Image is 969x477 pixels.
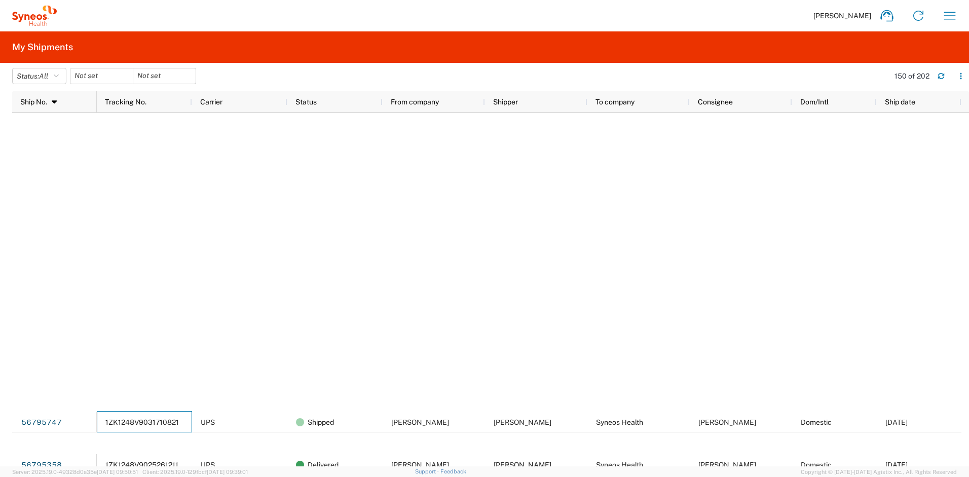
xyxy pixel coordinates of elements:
[885,418,908,426] span: 09/11/2025
[201,418,215,426] span: UPS
[493,98,518,106] span: Shipper
[885,461,908,469] span: 09/11/2025
[595,98,635,106] span: To company
[105,418,179,426] span: 1ZK1248V9031710821
[698,98,733,106] span: Consignee
[801,467,957,476] span: Copyright © [DATE]-[DATE] Agistix Inc., All Rights Reserved
[698,418,756,426] span: Ayman Abboud
[596,418,643,426] span: Syneos Health
[391,418,449,426] span: Joe Tanner
[12,469,138,475] span: Server: 2025.19.0-49328d0a35e
[201,461,215,469] span: UPS
[12,68,66,84] button: Status:All
[885,98,915,106] span: Ship date
[200,98,222,106] span: Carrier
[801,418,832,426] span: Domestic
[494,461,551,469] span: Stephen Keith
[801,461,832,469] span: Domestic
[21,415,62,431] a: 56795747
[800,98,829,106] span: Dom/Intl
[391,98,439,106] span: From company
[698,461,756,469] span: Ayman Abboud
[105,461,178,469] span: 1ZK1248V9025261211
[97,469,138,475] span: [DATE] 09:50:51
[813,11,871,20] span: [PERSON_NAME]
[207,469,248,475] span: [DATE] 09:39:01
[39,72,48,80] span: All
[12,41,73,53] h2: My Shipments
[308,412,334,433] span: Shipped
[391,461,449,469] span: Stephen Keith
[20,98,47,106] span: Ship No.
[70,68,133,84] input: Not set
[105,98,146,106] span: Tracking No.
[440,468,466,474] a: Feedback
[133,68,196,84] input: Not set
[308,454,339,475] span: Delivered
[21,457,62,473] a: 56795358
[494,418,551,426] span: Joe Tanner
[295,98,317,106] span: Status
[596,461,643,469] span: Syneos Health
[895,71,929,81] div: 150 of 202
[415,468,440,474] a: Support
[142,469,248,475] span: Client: 2025.19.0-129fbcf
